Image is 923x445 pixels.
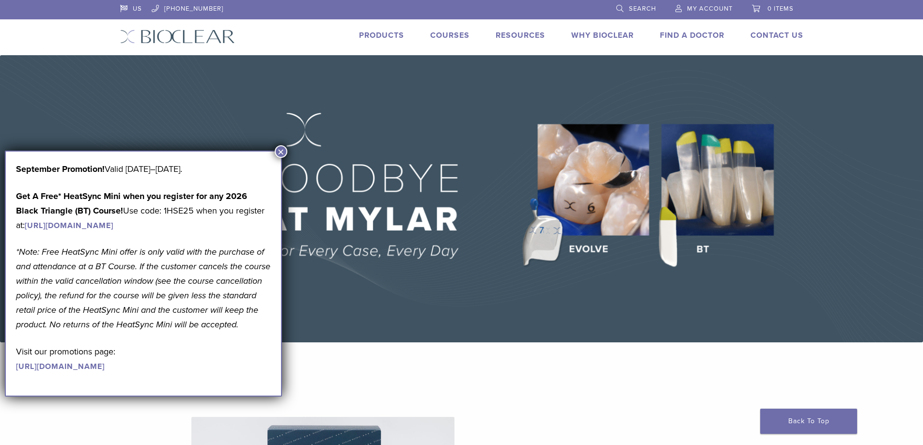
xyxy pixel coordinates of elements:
[660,31,724,40] a: Find A Doctor
[16,162,271,176] p: Valid [DATE]–[DATE].
[751,31,803,40] a: Contact Us
[16,164,105,174] b: September Promotion!
[496,31,545,40] a: Resources
[16,362,105,371] a: [URL][DOMAIN_NAME]
[430,31,469,40] a: Courses
[16,246,270,330] em: *Note: Free HeatSync Mini offer is only valid with the purchase of and attendance at a BT Course....
[571,31,634,40] a: Why Bioclear
[16,189,271,232] p: Use code: 1HSE25 when you register at:
[687,5,733,13] span: My Account
[359,31,404,40] a: Products
[120,30,235,44] img: Bioclear
[275,145,287,158] button: Close
[16,191,247,216] strong: Get A Free* HeatSync Mini when you register for any 2026 Black Triangle (BT) Course!
[16,344,271,373] p: Visit our promotions page:
[25,221,113,230] a: [URL][DOMAIN_NAME]
[629,5,656,13] span: Search
[760,409,857,434] a: Back To Top
[767,5,794,13] span: 0 items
